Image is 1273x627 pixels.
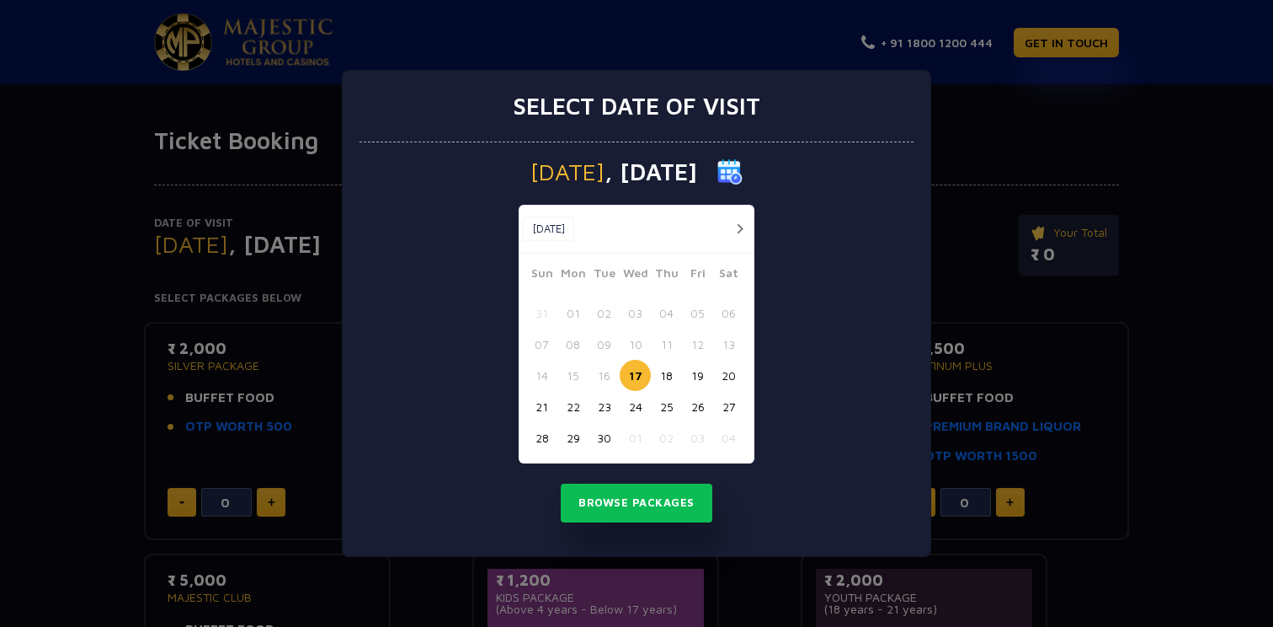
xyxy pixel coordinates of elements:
button: 02 [651,422,682,453]
button: 21 [526,391,557,422]
button: 04 [713,422,744,453]
button: 11 [651,329,682,360]
span: Mon [557,264,589,287]
button: 06 [713,297,744,329]
button: 18 [651,360,682,391]
span: Thu [651,264,682,287]
span: Fri [682,264,713,287]
button: 03 [620,297,651,329]
h3: Select date of visit [513,92,760,121]
button: 08 [557,329,589,360]
button: 15 [557,360,589,391]
img: calender icon [717,159,743,185]
button: 26 [682,391,713,422]
button: 19 [682,360,713,391]
button: 27 [713,391,744,422]
button: 05 [682,297,713,329]
button: 01 [557,297,589,329]
button: 30 [589,422,620,453]
span: [DATE] [530,160,605,184]
button: Browse Packages [561,484,712,522]
button: 03 [682,422,713,453]
button: 24 [620,391,651,422]
button: 16 [589,360,620,391]
button: 23 [589,391,620,422]
button: 07 [526,329,557,360]
button: 29 [557,422,589,453]
button: 20 [713,360,744,391]
button: 01 [620,422,651,453]
button: 02 [589,297,620,329]
span: , [DATE] [605,160,697,184]
button: 14 [526,360,557,391]
span: Sun [526,264,557,287]
button: 09 [589,329,620,360]
button: [DATE] [523,217,574,242]
button: 12 [682,329,713,360]
button: 10 [620,329,651,360]
button: 28 [526,422,557,453]
button: 04 [651,297,682,329]
span: Sat [713,264,744,287]
button: 22 [557,391,589,422]
span: Tue [589,264,620,287]
button: 31 [526,297,557,329]
button: 13 [713,329,744,360]
button: 25 [651,391,682,422]
button: 17 [620,360,651,391]
span: Wed [620,264,651,287]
